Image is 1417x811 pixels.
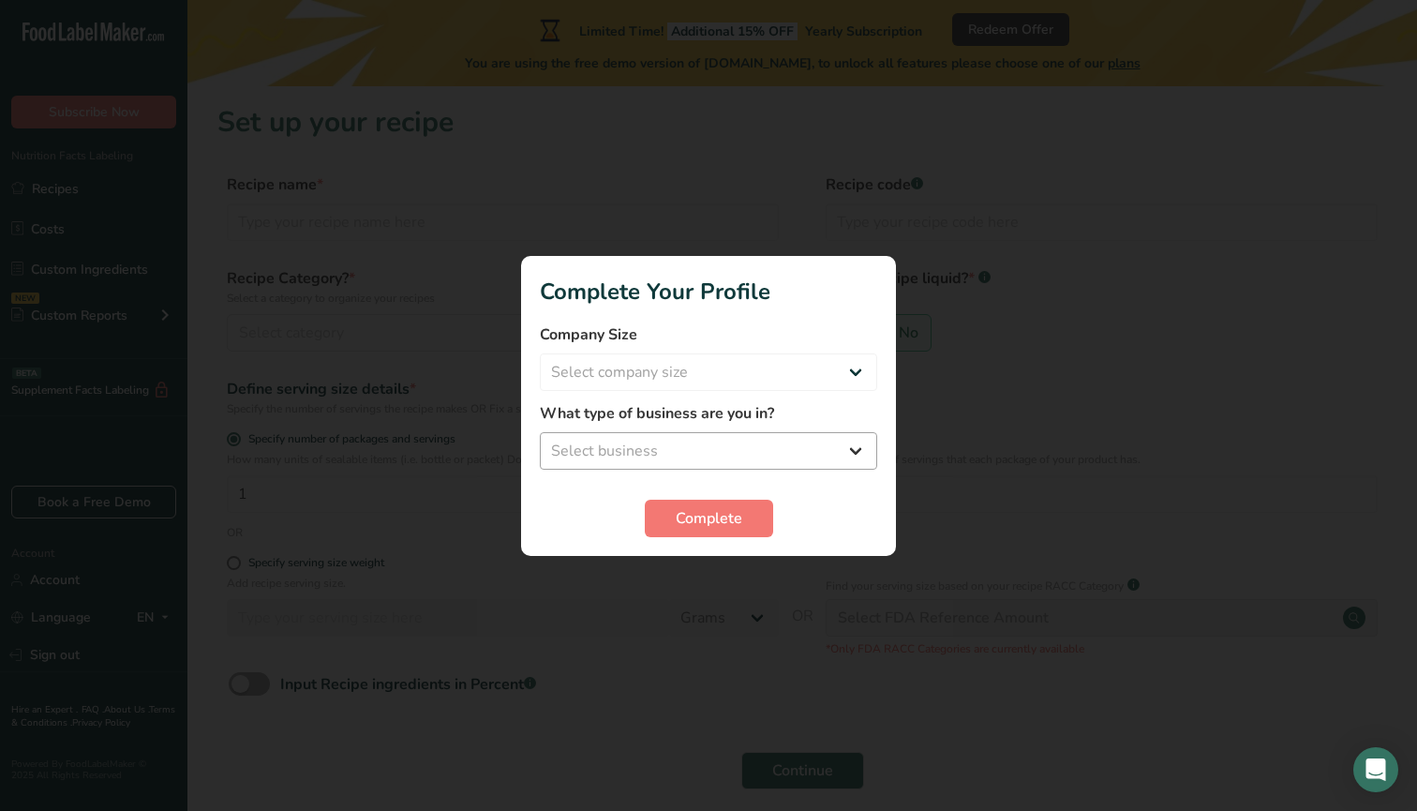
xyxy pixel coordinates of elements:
button: Complete [645,500,773,537]
div: Open Intercom Messenger [1353,747,1398,792]
label: What type of business are you in? [540,402,877,425]
span: Complete [676,507,742,530]
h1: Complete Your Profile [540,275,877,308]
label: Company Size [540,323,877,346]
